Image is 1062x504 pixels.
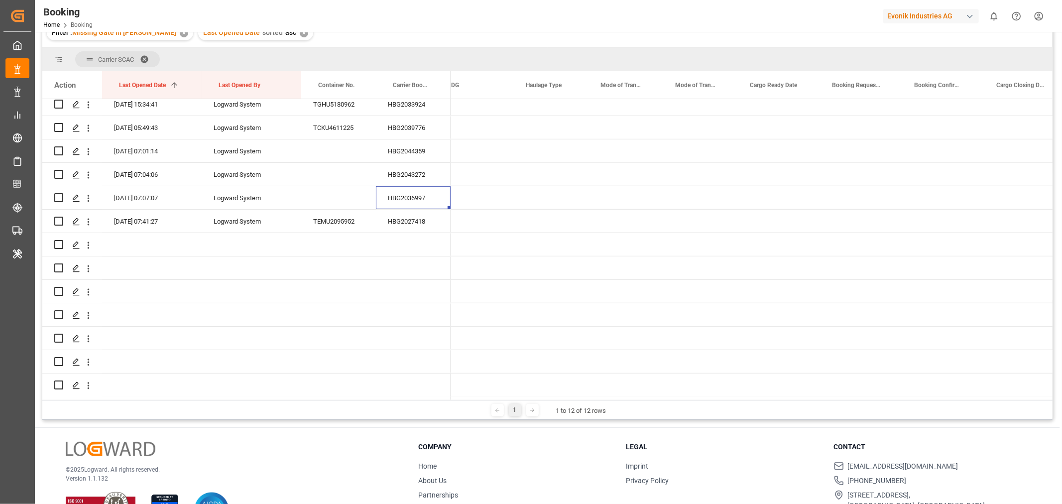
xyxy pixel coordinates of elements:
[626,462,648,470] a: Imprint
[526,82,562,89] span: Haulage Type
[376,186,451,209] div: HBG2036997
[42,280,451,303] div: Press SPACE to select this row.
[996,82,1046,89] span: Cargo Closing Date
[43,21,60,28] a: Home
[451,82,459,89] span: DG
[883,9,979,23] div: Evonik Industries AG
[626,442,821,452] h3: Legal
[66,442,155,456] img: Logward Logo
[914,82,963,89] span: Booking Confirmation (3PL to Customer)
[418,477,447,485] a: About Us
[202,139,301,162] div: Logward System
[418,462,437,470] a: Home
[202,210,301,233] div: Logward System
[626,477,669,485] a: Privacy Policy
[983,5,1005,27] button: show 0 new notifications
[848,461,958,472] span: [EMAIL_ADDRESS][DOMAIN_NAME]
[418,442,613,452] h3: Company
[219,82,260,89] span: Last Opened By
[376,210,451,233] div: HBG2027418
[52,28,72,36] span: Filter :
[42,210,451,233] div: Press SPACE to select this row.
[42,139,451,163] div: Press SPACE to select this row.
[102,186,202,209] div: [DATE] 07:07:07
[418,491,458,499] a: Partnerships
[202,116,301,139] div: Logward System
[750,82,797,89] span: Cargo Ready Date
[393,82,430,89] span: Carrier Booking No.
[102,93,202,116] div: [DATE] 15:34:41
[1005,5,1028,27] button: Help Center
[300,29,308,37] div: ✕
[42,93,451,116] div: Press SPACE to select this row.
[834,442,1029,452] h3: Contact
[66,465,393,474] p: © 2025 Logward. All rights reserved.
[301,93,376,116] div: TGHU5180962
[376,93,451,116] div: HBG2033924
[42,186,451,210] div: Press SPACE to select this row.
[102,139,202,162] div: [DATE] 07:01:14
[66,474,393,483] p: Version 1.1.132
[376,116,451,139] div: HBG2039776
[202,93,301,116] div: Logward System
[376,163,451,186] div: HBG2043272
[848,476,907,486] span: [PHONE_NUMBER]
[202,186,301,209] div: Logward System
[180,29,188,37] div: ✕
[54,81,76,90] div: Action
[509,404,521,416] div: 1
[72,28,176,36] span: Missing Gate in [PERSON_NAME]
[301,210,376,233] div: TEMU2095952
[43,4,93,19] div: Booking
[376,139,451,162] div: HBG2044359
[102,163,202,186] div: [DATE] 07:04:06
[42,374,451,397] div: Press SPACE to select this row.
[556,406,606,416] div: 1 to 12 of 12 rows
[42,303,451,327] div: Press SPACE to select this row.
[42,233,451,256] div: Press SPACE to select this row.
[42,163,451,186] div: Press SPACE to select this row.
[42,116,451,139] div: Press SPACE to select this row.
[42,256,451,280] div: Press SPACE to select this row.
[203,28,260,36] span: Last Opened Date
[202,163,301,186] div: Logward System
[675,82,717,89] span: Mode of Transport Main-Carriage
[42,327,451,350] div: Press SPACE to select this row.
[119,82,166,89] span: Last Opened Date
[285,28,296,36] span: asc
[262,28,283,36] span: sorted
[883,6,983,25] button: Evonik Industries AG
[832,82,881,89] span: Booking Request Sent (3PL to Carrier)
[98,56,134,63] span: Carrier SCAC
[301,116,376,139] div: TCKU4611225
[102,116,202,139] div: [DATE] 05:49:43
[102,210,202,233] div: [DATE] 07:41:27
[42,350,451,374] div: Press SPACE to select this row.
[600,82,642,89] span: Mode of Transport Pre-Carriage
[318,82,354,89] span: Container No.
